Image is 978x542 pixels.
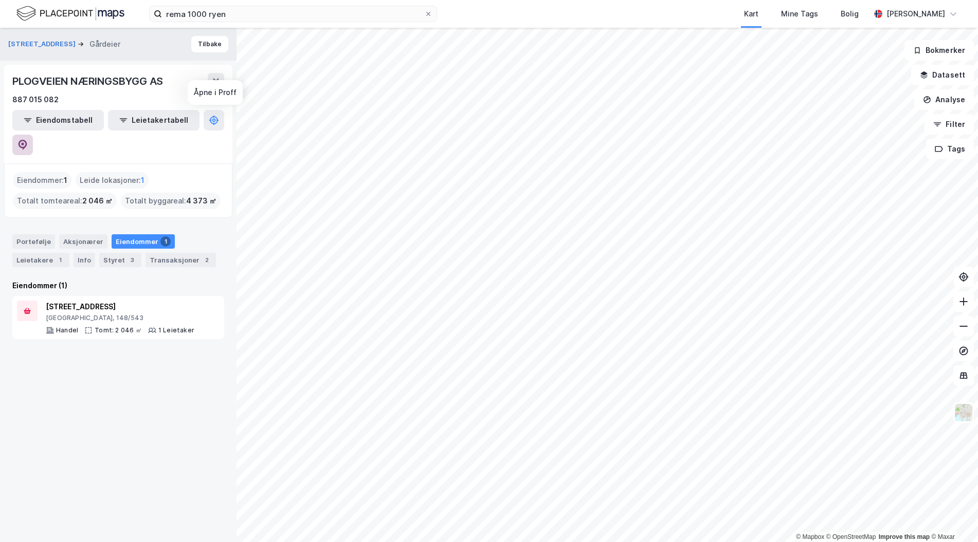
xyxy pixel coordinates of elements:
a: OpenStreetMap [826,533,876,540]
div: Totalt tomteareal : [13,193,117,209]
div: [STREET_ADDRESS] [46,301,194,313]
span: 4 373 ㎡ [186,195,216,207]
button: [STREET_ADDRESS] [8,39,78,49]
img: logo.f888ab2527a4732fd821a326f86c7f29.svg [16,5,124,23]
button: Analyse [914,89,974,110]
div: [GEOGRAPHIC_DATA], 148/543 [46,314,194,322]
div: Eiendommer [112,234,175,249]
div: 2 [202,255,212,265]
div: Aksjonærer [59,234,107,249]
button: Filter [925,114,974,135]
button: Eiendomstabell [12,110,104,130]
span: 2 046 ㎡ [82,195,113,207]
button: Bokmerker [904,40,974,61]
button: Leietakertabell [108,110,200,130]
div: Styret [99,253,141,267]
div: 1 [160,236,171,247]
div: Tomt: 2 046 ㎡ [95,326,142,334]
div: Eiendommer (1) [12,279,224,292]
iframe: Chat Widget [927,493,978,542]
div: Handel [56,326,78,334]
span: 1 [141,174,144,186]
div: Leietakere [12,253,69,267]
div: PLOGVEIEN NÆRINGSBYGG AS [12,73,165,89]
div: 1 [55,255,65,265]
button: Tags [926,139,974,159]
div: Totalt byggareal : [121,193,221,209]
div: Leide lokasjoner : [76,172,149,189]
div: Mine Tags [781,8,818,20]
div: Eiendommer : [13,172,71,189]
div: 3 [127,255,137,265]
div: 887 015 082 [12,94,59,106]
a: Improve this map [879,533,930,540]
div: [PERSON_NAME] [886,8,945,20]
div: Portefølje [12,234,55,249]
span: 1 [64,174,67,186]
div: Transaksjoner [146,253,216,267]
img: Z [954,403,973,422]
div: Gårdeier [89,38,120,50]
button: Tilbake [191,36,228,52]
div: Bolig [841,8,859,20]
div: 1 Leietaker [158,326,194,334]
input: Søk på adresse, matrikkel, gårdeiere, leietakere eller personer [162,6,424,22]
button: Datasett [911,65,974,85]
div: Kart [744,8,758,20]
div: Info [74,253,95,267]
a: Mapbox [796,533,824,540]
